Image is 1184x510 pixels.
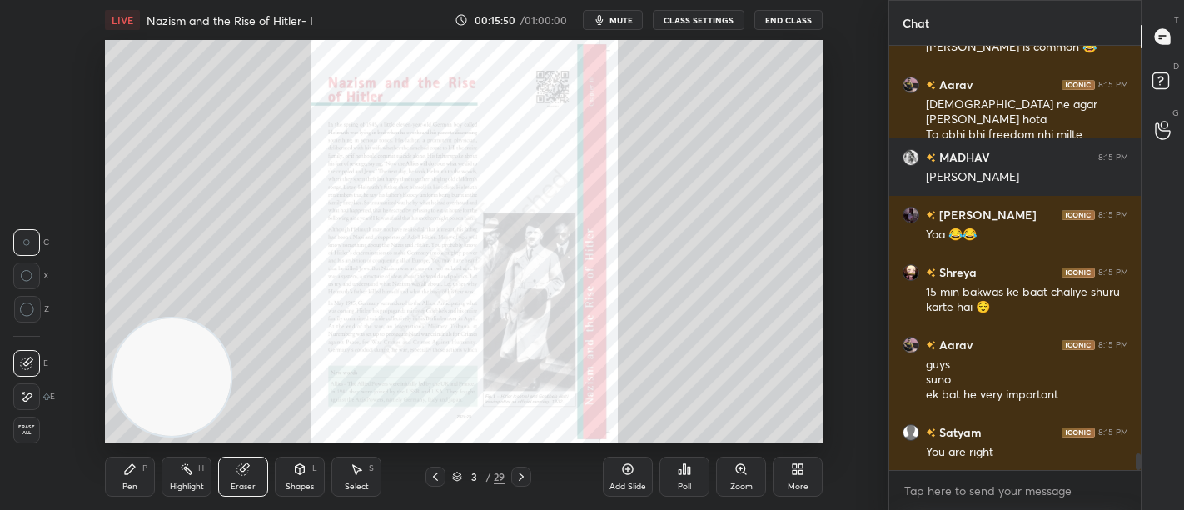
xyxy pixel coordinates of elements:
[903,424,919,441] img: default.png
[926,81,936,90] img: no-rating-badge.077c3623.svg
[485,472,490,482] div: /
[1062,80,1095,90] img: iconic-dark.1390631f.png
[926,284,1128,316] div: 15 min bakwas ke baat chaliye shuru karte hai 😌
[13,262,49,289] div: X
[754,10,823,30] button: End Class
[1098,152,1128,162] div: 8:15 PM
[1098,340,1128,350] div: 8:15 PM
[1098,80,1128,90] div: 8:15 PM
[936,76,973,93] h6: Aarav
[926,153,936,162] img: no-rating-badge.077c3623.svg
[170,482,204,491] div: Highlight
[105,10,140,30] div: LIVE
[678,482,691,491] div: Poll
[13,383,55,410] div: E
[936,206,1037,223] h6: [PERSON_NAME]
[583,10,643,30] button: mute
[1062,267,1095,277] img: iconic-dark.1390631f.png
[198,464,204,472] div: H
[788,482,808,491] div: More
[936,336,973,353] h6: Aarav
[926,211,936,220] img: no-rating-badge.077c3623.svg
[926,268,936,277] img: no-rating-badge.077c3623.svg
[936,263,977,281] h6: Shreya
[903,77,919,93] img: 71958bc23df3477a82d9c91027a2e225.jpg
[609,482,646,491] div: Add Slide
[926,97,1128,143] div: [DEMOGRAPHIC_DATA] ne agar [PERSON_NAME] hota To abhi bhi freedom nhi milte
[1098,427,1128,437] div: 8:15 PM
[609,14,633,26] span: mute
[653,10,744,30] button: CLASS SETTINGS
[1062,427,1095,437] img: iconic-dark.1390631f.png
[1062,210,1095,220] img: iconic-dark.1390631f.png
[14,424,39,436] span: Erase all
[1172,107,1179,119] p: G
[13,229,49,256] div: C
[1098,210,1128,220] div: 8:15 PM
[465,472,482,482] div: 3
[147,12,313,28] h4: Nazism and the Rise of Hitler- I
[936,423,982,441] h6: Satyam
[1174,13,1179,26] p: T
[903,149,919,166] img: 3
[312,464,317,472] div: L
[926,341,936,350] img: no-rating-badge.077c3623.svg
[926,444,1128,461] div: You are right
[13,350,48,377] div: E
[369,464,374,472] div: S
[903,207,919,223] img: c48b3807fcce4b9da9d9fcb4d136f735.jpg
[903,337,919,353] img: 71958bc23df3477a82d9c91027a2e225.jpg
[122,482,137,491] div: Pen
[889,1,943,45] p: Chat
[926,169,1128,186] div: [PERSON_NAME]
[494,469,505,484] div: 29
[142,464,147,472] div: P
[926,357,1128,403] div: guys suno ek bat he very important
[926,428,936,437] img: no-rating-badge.077c3623.svg
[730,482,753,491] div: Zoom
[1173,60,1179,72] p: D
[286,482,314,491] div: Shapes
[903,264,919,281] img: 16729328a09149998714f26ee18e37a0.jpg
[231,482,256,491] div: Eraser
[926,227,1128,243] div: Yaa 😂😂
[13,296,49,322] div: Z
[889,46,1142,471] div: grid
[1062,340,1095,350] img: iconic-dark.1390631f.png
[345,482,369,491] div: Select
[936,148,990,166] h6: MADHAV
[1098,267,1128,277] div: 8:15 PM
